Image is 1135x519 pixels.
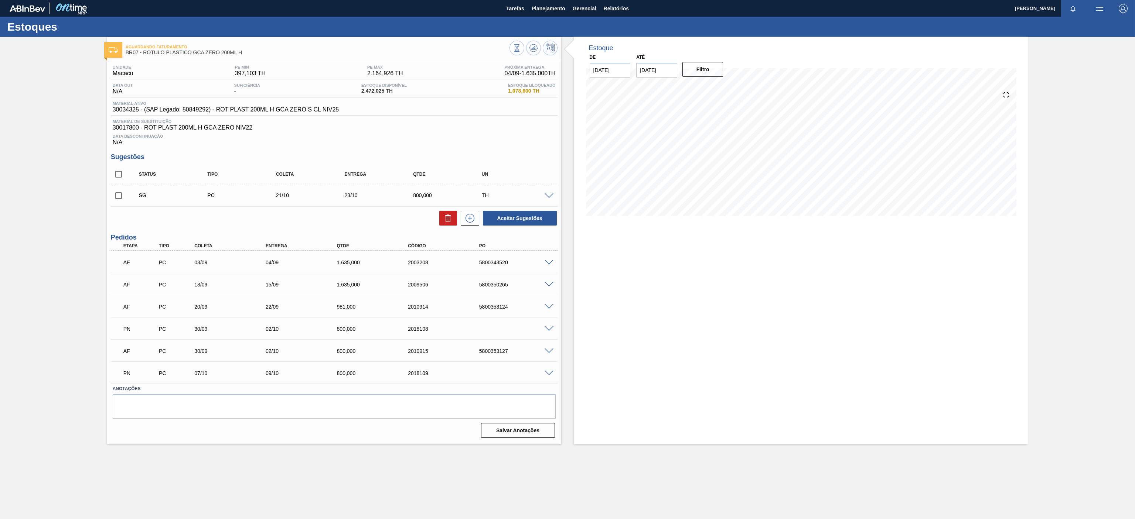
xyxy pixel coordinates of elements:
span: Data Descontinuação [113,134,556,138]
div: 5800353124 [477,304,559,310]
input: dd/mm/yyyy [590,63,631,78]
div: Tipo [157,243,196,248]
div: Sugestão Criada [137,192,216,198]
div: 09/10/2025 [264,370,346,376]
p: AF [123,282,159,288]
div: 03/09/2025 [192,259,275,265]
div: Entrega [264,243,346,248]
div: 1.635,000 [335,282,417,288]
span: Aguardando Faturamento [126,45,509,49]
span: 04/09 - 1.635,000 TH [505,70,556,77]
span: 397,103 TH [235,70,266,77]
span: Suficiência [234,83,260,87]
div: Qtde [411,172,490,177]
img: TNhmsLtSVTkK8tSr43FrP2fwEKptu5GPRR3wAAAABJRU5ErkJggg== [10,5,45,12]
span: BR07 - RÓTULO PLÁSTICO GCA ZERO 200ML H [126,50,509,55]
div: UN [480,172,559,177]
div: Código [406,243,488,248]
div: 2010914 [406,304,488,310]
div: Aguardando Faturamento [122,299,161,315]
div: 07/10/2025 [192,370,275,376]
div: 800,000 [335,326,417,332]
label: De [590,55,596,60]
span: 2.472,025 TH [361,88,407,94]
div: Pedido de Compra [157,370,196,376]
div: Coleta [274,172,353,177]
span: 1.078,600 TH [508,88,555,94]
span: 30017800 - ROT PLAST 200ML H GCA ZERO NIV22 [113,124,556,131]
div: 04/09/2025 [264,259,346,265]
div: Entrega [343,172,422,177]
div: 21/10/2025 [274,192,353,198]
button: Visão Geral dos Estoques [509,41,524,55]
div: 02/10/2025 [264,326,346,332]
div: 02/10/2025 [264,348,346,354]
div: 981,000 [335,304,417,310]
button: Programar Estoque [543,41,558,55]
span: Material ativo [113,101,339,106]
button: Notificações [1061,3,1085,14]
span: Material de Substituição [113,119,556,124]
div: 30/09/2025 [192,348,275,354]
div: PO [477,243,559,248]
span: Relatórios [604,4,629,13]
div: Nova sugestão [457,211,479,226]
div: Aguardando Faturamento [122,276,161,293]
span: Próxima Entrega [505,65,556,69]
button: Aceitar Sugestões [483,211,557,226]
div: 20/09/2025 [192,304,275,310]
span: Macacu [113,70,133,77]
div: Aguardando Faturamento [122,254,161,271]
p: PN [123,370,159,376]
h1: Estoques [7,23,139,31]
div: Excluir Sugestões [436,211,457,226]
div: Qtde [335,243,417,248]
div: Pedido de Compra [157,326,196,332]
div: 13/09/2025 [192,282,275,288]
button: Salvar Anotações [481,423,555,438]
div: 5800350265 [477,282,559,288]
div: 2003208 [406,259,488,265]
span: 30034325 - (SAP Legado: 50849292) - ROT PLAST 200ML H GCA ZERO S CL NIV25 [113,106,339,113]
div: 2018109 [406,370,488,376]
div: Pedido em Negociação [122,365,161,381]
div: Pedido de Compra [157,304,196,310]
div: 800,000 [411,192,490,198]
div: 30/09/2025 [192,326,275,332]
h3: Pedidos [111,234,558,241]
label: Anotações [113,384,556,394]
img: Ícone [109,47,118,53]
span: Unidade [113,65,133,69]
div: - [232,83,262,95]
button: Atualizar Gráfico [526,41,541,55]
div: 2009506 [406,282,488,288]
span: Estoque Disponível [361,83,407,87]
p: AF [123,259,159,265]
div: Pedido de Compra [157,348,196,354]
div: Pedido de Compra [157,282,196,288]
div: 1.635,000 [335,259,417,265]
div: Pedido de Compra [157,259,196,265]
button: Filtro [682,62,723,77]
div: Aceitar Sugestões [479,210,558,226]
span: 2.164,926 TH [367,70,403,77]
div: 23/10/2025 [343,192,422,198]
div: 2018108 [406,326,488,332]
div: Pedido de Compra [205,192,284,198]
span: PE MIN [235,65,266,69]
div: 15/09/2025 [264,282,346,288]
div: Etapa [122,243,161,248]
div: 800,000 [335,348,417,354]
div: N/A [111,83,135,95]
img: userActions [1095,4,1104,13]
div: 22/09/2025 [264,304,346,310]
span: Tarefas [506,4,524,13]
div: 2010915 [406,348,488,354]
p: PN [123,326,159,332]
div: 5800353127 [477,348,559,354]
div: Estoque [589,44,613,52]
div: 5800343520 [477,259,559,265]
span: Estoque Bloqueado [508,83,555,87]
div: Coleta [192,243,275,248]
div: 800,000 [335,370,417,376]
